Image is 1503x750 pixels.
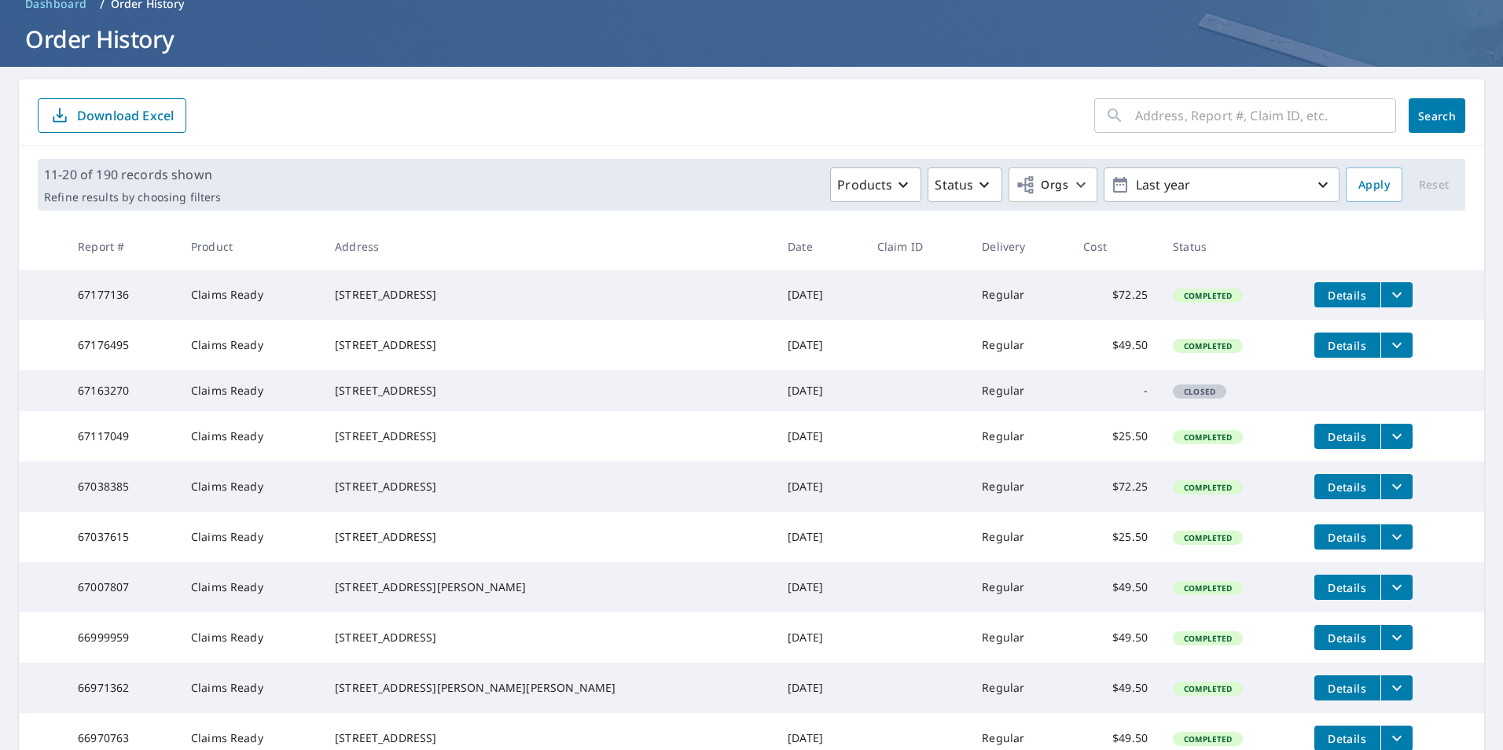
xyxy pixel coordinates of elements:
td: Claims Ready [178,411,322,461]
button: Status [928,167,1002,202]
p: 11-20 of 190 records shown [44,165,221,184]
div: [STREET_ADDRESS] [335,479,763,494]
span: Completed [1174,583,1241,594]
button: Last year [1104,167,1339,202]
button: filesDropdownBtn-66999959 [1380,625,1413,650]
td: $72.25 [1071,461,1160,512]
td: Claims Ready [178,663,322,713]
button: detailsBtn-67007807 [1314,575,1380,600]
button: Orgs [1009,167,1097,202]
span: Search [1421,108,1453,123]
span: Details [1324,681,1371,696]
input: Address, Report #, Claim ID, etc. [1135,94,1396,138]
button: filesDropdownBtn-67037615 [1380,524,1413,550]
button: detailsBtn-67177136 [1314,282,1380,307]
td: [DATE] [775,320,865,370]
span: Completed [1174,432,1241,443]
span: Apply [1358,175,1390,195]
button: filesDropdownBtn-67117049 [1380,424,1413,449]
td: Claims Ready [178,461,322,512]
p: Status [935,175,973,194]
button: Download Excel [38,98,186,133]
td: [DATE] [775,270,865,320]
td: Regular [969,370,1071,411]
div: [STREET_ADDRESS][PERSON_NAME] [335,579,763,595]
button: Apply [1346,167,1402,202]
td: 67038385 [65,461,178,512]
td: Claims Ready [178,562,322,612]
td: 67176495 [65,320,178,370]
th: Product [178,223,322,270]
p: Download Excel [77,107,174,124]
span: Completed [1174,290,1241,301]
p: Products [837,175,892,194]
th: Cost [1071,223,1160,270]
td: [DATE] [775,562,865,612]
span: Details [1324,288,1371,303]
td: [DATE] [775,512,865,562]
div: [STREET_ADDRESS] [335,287,763,303]
span: Completed [1174,532,1241,543]
td: [DATE] [775,370,865,411]
span: Completed [1174,683,1241,694]
div: [STREET_ADDRESS] [335,630,763,645]
h1: Order History [19,23,1484,55]
button: filesDropdownBtn-67007807 [1380,575,1413,600]
td: $25.50 [1071,512,1160,562]
td: 67037615 [65,512,178,562]
td: Regular [969,512,1071,562]
td: 66971362 [65,663,178,713]
td: $72.25 [1071,270,1160,320]
button: detailsBtn-67037615 [1314,524,1380,550]
p: Refine results by choosing filters [44,190,221,204]
td: 67117049 [65,411,178,461]
div: [STREET_ADDRESS] [335,529,763,545]
td: Claims Ready [178,320,322,370]
td: $49.50 [1071,612,1160,663]
th: Address [322,223,775,270]
span: Details [1324,480,1371,494]
span: Details [1324,580,1371,595]
td: [DATE] [775,461,865,512]
button: filesDropdownBtn-66971362 [1380,675,1413,700]
button: detailsBtn-67038385 [1314,474,1380,499]
td: Claims Ready [178,612,322,663]
td: [DATE] [775,411,865,461]
td: Regular [969,270,1071,320]
td: [DATE] [775,612,865,663]
button: Search [1409,98,1465,133]
td: $25.50 [1071,411,1160,461]
span: Details [1324,429,1371,444]
span: Closed [1174,386,1225,397]
div: [STREET_ADDRESS] [335,337,763,353]
td: 66999959 [65,612,178,663]
th: Delivery [969,223,1071,270]
button: filesDropdownBtn-67176495 [1380,333,1413,358]
td: Claims Ready [178,512,322,562]
th: Status [1160,223,1302,270]
td: Regular [969,562,1071,612]
div: [STREET_ADDRESS] [335,383,763,399]
span: Details [1324,338,1371,353]
span: Details [1324,631,1371,645]
td: Regular [969,612,1071,663]
span: Completed [1174,340,1241,351]
td: Regular [969,663,1071,713]
td: - [1071,370,1160,411]
p: Last year [1130,171,1314,199]
div: [STREET_ADDRESS] [335,428,763,444]
th: Date [775,223,865,270]
td: $49.50 [1071,663,1160,713]
th: Claim ID [865,223,969,270]
button: detailsBtn-67176495 [1314,333,1380,358]
td: 67163270 [65,370,178,411]
button: Products [830,167,921,202]
th: Report # [65,223,178,270]
td: Regular [969,320,1071,370]
td: [DATE] [775,663,865,713]
button: detailsBtn-66971362 [1314,675,1380,700]
td: 67177136 [65,270,178,320]
td: $49.50 [1071,562,1160,612]
td: Regular [969,461,1071,512]
span: Completed [1174,733,1241,744]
